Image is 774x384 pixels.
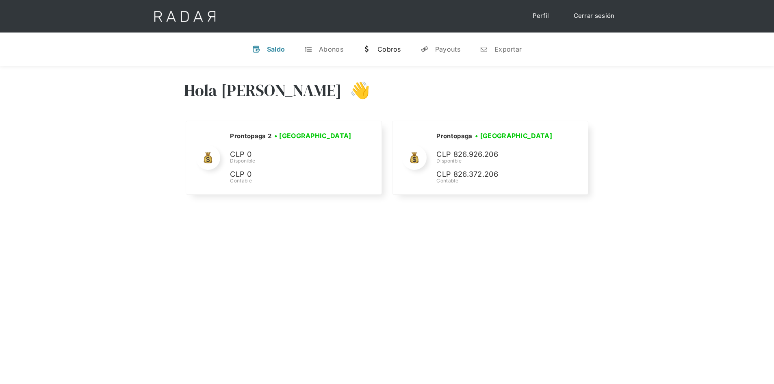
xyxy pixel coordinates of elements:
[480,45,488,53] div: n
[475,131,552,141] h3: • [GEOGRAPHIC_DATA]
[421,45,429,53] div: y
[566,8,623,24] a: Cerrar sesión
[525,8,557,24] a: Perfil
[436,149,558,161] p: CLP 826.926.206
[230,169,352,180] p: CLP 0
[230,157,354,165] div: Disponible
[230,132,271,140] h2: Prontopaga 2
[267,45,285,53] div: Saldo
[494,45,522,53] div: Exportar
[436,157,558,165] div: Disponible
[363,45,371,53] div: w
[184,80,342,100] h3: Hola [PERSON_NAME]
[436,177,558,184] div: Contable
[377,45,401,53] div: Cobros
[436,169,558,180] p: CLP 826.372.206
[230,149,352,161] p: CLP 0
[342,80,370,100] h3: 👋
[252,45,260,53] div: v
[319,45,343,53] div: Abonos
[435,45,460,53] div: Payouts
[230,177,354,184] div: Contable
[274,131,351,141] h3: • [GEOGRAPHIC_DATA]
[304,45,312,53] div: t
[436,132,472,140] h2: Prontopaga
